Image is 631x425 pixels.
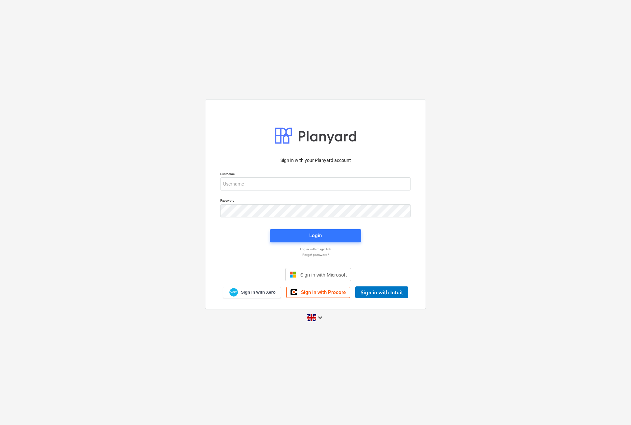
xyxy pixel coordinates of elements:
[290,271,296,278] img: Microsoft logo
[220,157,411,164] p: Sign in with your Planyard account
[270,229,361,242] button: Login
[220,172,411,177] p: Username
[229,288,238,297] img: Xero logo
[316,314,324,322] i: keyboard_arrow_down
[309,231,322,240] div: Login
[300,272,347,278] span: Sign in with Microsoft
[223,287,281,298] a: Sign in with Xero
[220,177,411,190] input: Username
[241,289,275,295] span: Sign in with Xero
[301,289,346,295] span: Sign in with Procore
[220,198,411,204] p: Password
[217,253,414,257] a: Forgot password?
[286,287,350,298] a: Sign in with Procore
[217,247,414,251] a: Log in with magic link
